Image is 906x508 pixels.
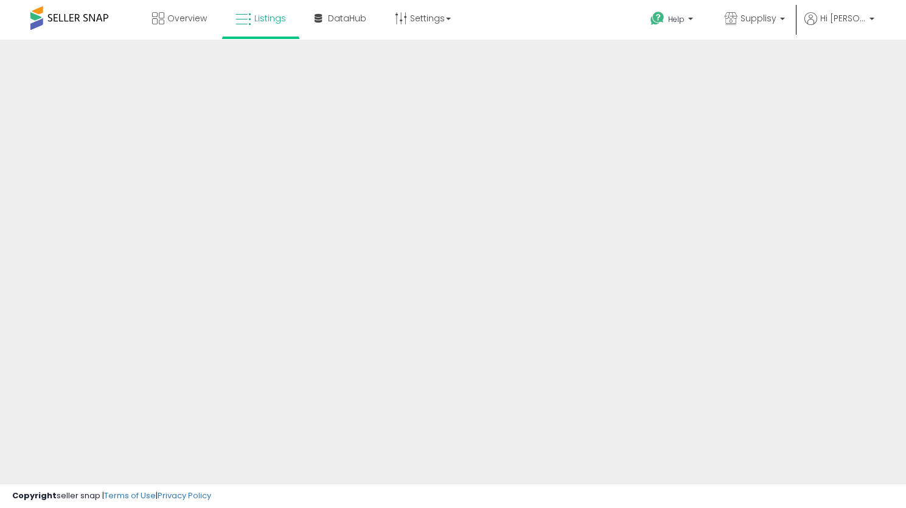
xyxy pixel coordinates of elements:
span: Hi [PERSON_NAME] [820,12,866,24]
a: Hi [PERSON_NAME] [804,12,874,40]
span: Help [668,14,685,24]
a: Help [641,2,705,40]
span: Supplisy [740,12,776,24]
strong: Copyright [12,490,57,501]
i: Get Help [650,11,665,26]
span: DataHub [328,12,366,24]
span: Overview [167,12,207,24]
span: Listings [254,12,286,24]
div: seller snap | | [12,490,211,502]
a: Privacy Policy [158,490,211,501]
a: Terms of Use [104,490,156,501]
